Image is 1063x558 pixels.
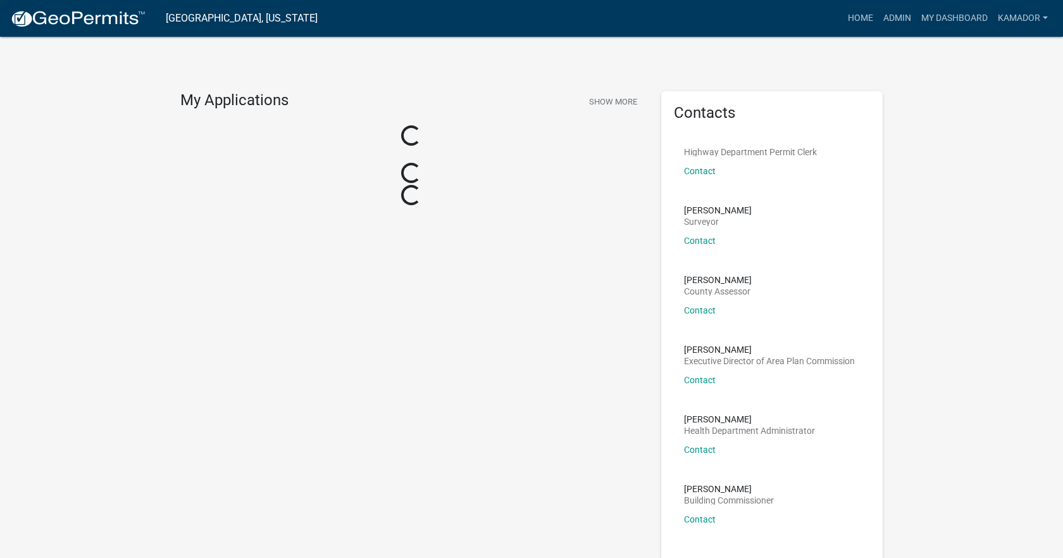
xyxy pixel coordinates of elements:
[684,485,774,493] p: [PERSON_NAME]
[993,6,1053,30] a: Kamador
[684,166,716,176] a: Contact
[684,357,855,365] p: Executive Director of Area Plan Commission
[684,514,716,524] a: Contact
[166,8,318,29] a: [GEOGRAPHIC_DATA], [US_STATE]
[584,91,642,112] button: Show More
[843,6,878,30] a: Home
[684,217,752,226] p: Surveyor
[684,415,815,424] p: [PERSON_NAME]
[878,6,916,30] a: Admin
[684,148,817,156] p: Highway Department Permit Clerk
[684,345,855,354] p: [PERSON_NAME]
[684,445,716,455] a: Contact
[684,305,716,315] a: Contact
[684,276,752,284] p: [PERSON_NAME]
[684,287,752,296] p: County Assessor
[684,496,774,505] p: Building Commissioner
[674,104,870,122] h5: Contacts
[180,91,289,110] h4: My Applications
[916,6,993,30] a: My Dashboard
[684,236,716,246] a: Contact
[684,426,815,435] p: Health Department Administrator
[684,206,752,215] p: [PERSON_NAME]
[684,375,716,385] a: Contact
